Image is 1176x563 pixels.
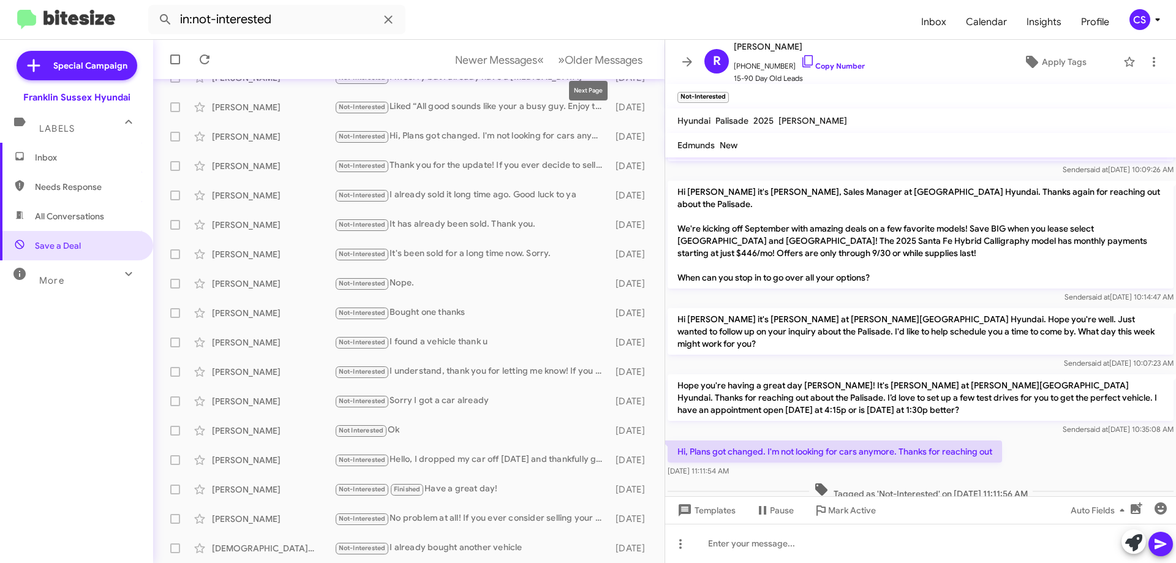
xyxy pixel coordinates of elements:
[339,132,386,140] span: Not-Interested
[334,541,609,555] div: I already bought another vehicle
[609,189,655,202] div: [DATE]
[569,81,608,100] div: Next Page
[35,151,139,164] span: Inbox
[334,217,609,232] div: It has already been sold. Thank you.
[334,365,609,379] div: I understand, thank you for letting me know! If you change your mind or have any vehicle to sell ...
[677,140,715,151] span: Edmunds
[668,466,729,475] span: [DATE] 11:11:54 AM
[39,275,64,286] span: More
[1063,165,1174,174] span: Sender [DATE] 10:09:26 AM
[1071,4,1119,40] a: Profile
[609,307,655,319] div: [DATE]
[35,210,104,222] span: All Conversations
[609,160,655,172] div: [DATE]
[734,72,865,85] span: 15-90 Day Old Leads
[1071,499,1129,521] span: Auto Fields
[609,366,655,378] div: [DATE]
[339,456,386,464] span: Not-Interested
[668,308,1174,355] p: Hi [PERSON_NAME] it's [PERSON_NAME] at [PERSON_NAME][GEOGRAPHIC_DATA] Hyundai. Hope you're well. ...
[339,338,386,346] span: Not-Interested
[334,394,609,408] div: Sorry I got a car already
[720,140,737,151] span: New
[35,240,81,252] span: Save a Deal
[745,499,804,521] button: Pause
[53,59,127,72] span: Special Campaign
[609,219,655,231] div: [DATE]
[339,162,386,170] span: Not-Interested
[39,123,75,134] span: Labels
[911,4,956,40] a: Inbox
[17,51,137,80] a: Special Campaign
[35,181,139,193] span: Needs Response
[339,397,386,405] span: Not-Interested
[1088,292,1110,301] span: said at
[609,483,655,496] div: [DATE]
[1088,358,1109,368] span: said at
[956,4,1017,40] a: Calendar
[537,52,544,67] span: «
[1129,9,1150,30] div: CS
[212,248,334,260] div: [PERSON_NAME]
[455,53,537,67] span: Newer Messages
[1065,292,1174,301] span: Sender [DATE] 10:14:47 AM
[334,453,609,467] div: Hello, I dropped my car off [DATE] and thankfully got it fixed. I appreciate you reaching out, bu...
[212,307,334,319] div: [PERSON_NAME]
[212,513,334,525] div: [PERSON_NAME]
[339,515,386,523] span: Not-Interested
[334,188,609,202] div: I already sold it long time ago. Good luck to ya
[394,485,421,493] span: Finished
[339,221,386,229] span: Not-Interested
[448,47,551,72] button: Previous
[753,115,774,126] span: 2025
[1017,4,1071,40] a: Insights
[334,129,609,143] div: Hi, Plans got changed. I'm not looking for cars anymore. Thanks for reaching out
[212,336,334,349] div: [PERSON_NAME]
[334,423,609,437] div: Ok
[713,51,721,71] span: R
[675,499,736,521] span: Templates
[609,395,655,407] div: [DATE]
[334,276,609,290] div: Nope.
[1087,425,1108,434] span: said at
[212,366,334,378] div: [PERSON_NAME]
[609,425,655,437] div: [DATE]
[734,39,865,54] span: [PERSON_NAME]
[339,250,386,258] span: Not-Interested
[212,189,334,202] div: [PERSON_NAME]
[212,454,334,466] div: [PERSON_NAME]
[334,100,609,114] div: Liked “All good sounds like your a busy guy. Enjoy the BBQ in [US_STATE] and congratulation's on ...
[565,53,643,67] span: Older Messages
[677,92,729,103] small: Not-Interested
[801,61,865,70] a: Copy Number
[334,159,609,173] div: Thank you for the update! If you ever decide to sell one of your Model Y's, we’re here to help. L...
[1042,51,1087,73] span: Apply Tags
[334,335,609,349] div: I found a vehicle thank u
[212,483,334,496] div: [PERSON_NAME]
[734,54,865,72] span: [PHONE_NUMBER]
[668,374,1174,421] p: Hope you're having a great day [PERSON_NAME]! It's [PERSON_NAME] at [PERSON_NAME][GEOGRAPHIC_DATA...
[609,248,655,260] div: [DATE]
[665,499,745,521] button: Templates
[339,103,386,111] span: Not-Interested
[448,47,650,72] nav: Page navigation example
[339,191,386,199] span: Not-Interested
[609,513,655,525] div: [DATE]
[212,219,334,231] div: [PERSON_NAME]
[668,181,1174,289] p: Hi [PERSON_NAME] it's [PERSON_NAME], Sales Manager at [GEOGRAPHIC_DATA] Hyundai. Thanks again for...
[828,499,876,521] span: Mark Active
[339,485,386,493] span: Not-Interested
[212,130,334,143] div: [PERSON_NAME]
[715,115,748,126] span: Palisade
[1061,499,1139,521] button: Auto Fields
[212,160,334,172] div: [PERSON_NAME]
[609,542,655,554] div: [DATE]
[809,482,1033,500] span: Tagged as 'Not-Interested' on [DATE] 11:11:56 AM
[1064,358,1174,368] span: Sender [DATE] 10:07:23 AM
[609,101,655,113] div: [DATE]
[339,279,386,287] span: Not-Interested
[677,115,710,126] span: Hyundai
[551,47,650,72] button: Next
